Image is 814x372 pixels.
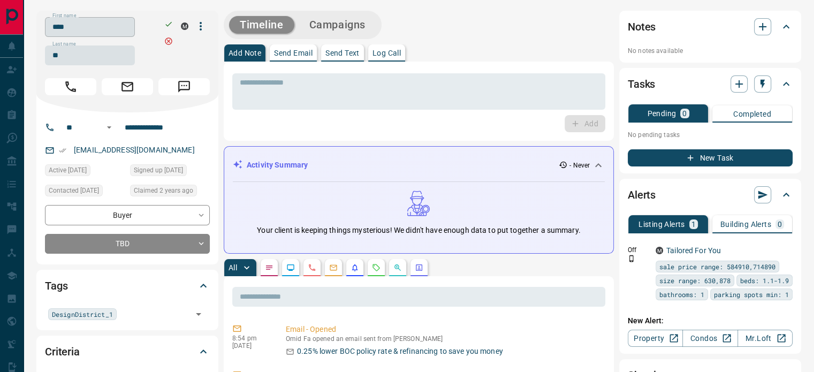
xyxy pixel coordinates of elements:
[286,263,295,272] svg: Lead Browsing Activity
[265,263,273,272] svg: Notes
[52,309,113,320] span: DesignDistrict_1
[628,186,656,203] h2: Alerts
[628,75,655,93] h2: Tasks
[628,127,793,143] p: No pending tasks
[628,182,793,208] div: Alerts
[130,185,210,200] div: Mon Oct 24 2022
[233,155,605,175] div: Activity Summary- Never
[74,146,195,154] a: [EMAIL_ADDRESS][DOMAIN_NAME]
[329,263,338,272] svg: Emails
[45,273,210,299] div: Tags
[647,110,676,117] p: Pending
[102,78,153,95] span: Email
[229,16,294,34] button: Timeline
[666,246,721,255] a: Tailored For You
[656,247,663,254] div: mrloft.ca
[45,277,67,294] h2: Tags
[569,161,590,170] p: - Never
[628,71,793,97] div: Tasks
[59,147,66,154] svg: Email Verified
[49,185,99,196] span: Contacted [DATE]
[415,263,423,272] svg: Agent Actions
[134,165,183,176] span: Signed up [DATE]
[247,160,308,171] p: Activity Summary
[45,78,96,95] span: Call
[308,263,316,272] svg: Calls
[229,49,261,57] p: Add Note
[45,185,125,200] div: Tue Oct 25 2022
[628,315,793,327] p: New Alert:
[659,289,704,300] span: bathrooms: 1
[49,165,87,176] span: Active [DATE]
[659,261,775,272] span: sale price range: 584910,714890
[286,335,601,343] p: Omid Fa opened an email sent from [PERSON_NAME]
[628,255,635,262] svg: Push Notification Only
[45,339,210,365] div: Criteria
[45,234,210,254] div: TBD
[628,330,683,347] a: Property
[628,14,793,40] div: Notes
[720,221,771,228] p: Building Alerts
[134,185,193,196] span: Claimed 2 years ago
[158,78,210,95] span: Message
[682,110,687,117] p: 0
[286,324,601,335] p: Email - Opened
[659,275,731,286] span: size range: 630,878
[325,49,360,57] p: Send Text
[103,121,116,134] button: Open
[297,346,503,357] p: 0.25% lower BOC policy rate & refinancing to save you money
[45,343,80,360] h2: Criteria
[737,330,793,347] a: Mr.Loft
[393,263,402,272] svg: Opportunities
[733,110,771,118] p: Completed
[638,221,685,228] p: Listing Alerts
[232,335,270,342] p: 8:54 pm
[229,264,237,271] p: All
[691,221,696,228] p: 1
[714,289,789,300] span: parking spots min: 1
[232,342,270,350] p: [DATE]
[682,330,737,347] a: Condos
[45,164,125,179] div: Sat Oct 22 2022
[274,49,313,57] p: Send Email
[372,49,401,57] p: Log Call
[628,46,793,56] p: No notes available
[52,12,76,19] label: First name
[740,275,789,286] span: beds: 1.1-1.9
[257,225,580,236] p: Your client is keeping things mysterious! We didn't have enough data to put together a summary.
[628,149,793,166] button: New Task
[628,245,649,255] p: Off
[52,41,76,48] label: Last name
[351,263,359,272] svg: Listing Alerts
[130,164,210,179] div: Mon Sep 12 2022
[299,16,376,34] button: Campaigns
[45,205,210,225] div: Buyer
[181,22,188,30] div: mrloft.ca
[778,221,782,228] p: 0
[191,307,206,322] button: Open
[372,263,381,272] svg: Requests
[628,18,656,35] h2: Notes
